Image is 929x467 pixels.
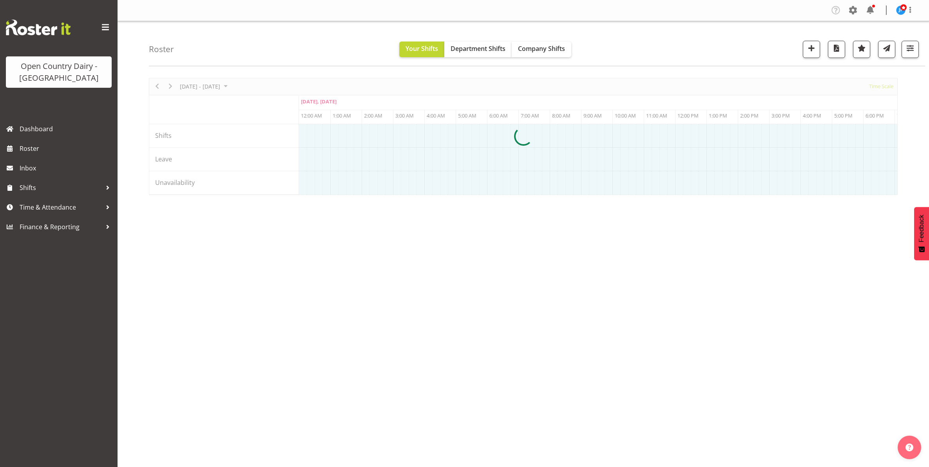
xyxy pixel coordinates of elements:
[853,41,870,58] button: Highlight an important date within the roster.
[828,41,845,58] button: Download a PDF of the roster according to the set date range.
[20,143,114,154] span: Roster
[399,42,444,57] button: Your Shifts
[6,20,71,35] img: Rosterit website logo
[896,5,905,15] img: jason-porter10044.jpg
[518,44,565,53] span: Company Shifts
[20,221,102,233] span: Finance & Reporting
[444,42,512,57] button: Department Shifts
[914,207,929,260] button: Feedback - Show survey
[20,201,102,213] span: Time & Attendance
[14,60,104,84] div: Open Country Dairy - [GEOGRAPHIC_DATA]
[149,45,174,54] h4: Roster
[918,215,925,242] span: Feedback
[451,44,505,53] span: Department Shifts
[20,123,114,135] span: Dashboard
[905,443,913,451] img: help-xxl-2.png
[20,162,114,174] span: Inbox
[406,44,438,53] span: Your Shifts
[512,42,571,57] button: Company Shifts
[803,41,820,58] button: Add a new shift
[902,41,919,58] button: Filter Shifts
[20,182,102,194] span: Shifts
[878,41,895,58] button: Send a list of all shifts for the selected filtered period to all rostered employees.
